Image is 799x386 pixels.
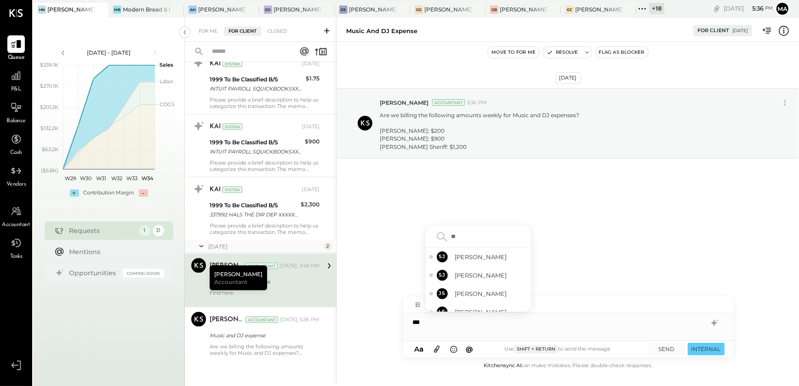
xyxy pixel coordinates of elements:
[415,6,423,14] div: GG
[419,345,423,353] span: a
[648,343,685,355] button: SEND
[0,131,32,157] a: Cash
[40,83,58,89] text: $270.1K
[649,3,664,14] div: + 18
[210,289,320,302] div: FInd here
[42,146,58,153] text: $63.2K
[455,253,527,261] span: [PERSON_NAME]
[697,27,729,34] div: For Client
[346,27,417,35] div: Music and DJ expense
[245,263,278,269] div: Accountant
[426,248,531,266] div: Select Samuel Jimenez - Offline
[380,111,579,151] p: Are we billing the following amounts weekly for Music and DJ expenses? [PERSON_NAME]: $200 [PERSO...
[732,28,748,34] div: [DATE]
[6,181,26,189] span: Vendors
[0,162,32,189] a: Vendors
[223,124,242,130] div: System
[113,6,121,14] div: MB
[302,60,320,68] div: [DATE]
[0,35,32,62] a: Queue
[339,6,348,14] div: GS
[210,315,244,324] div: [PERSON_NAME]
[41,167,58,174] text: ($5.8K)
[69,226,135,235] div: Requests
[210,75,303,84] div: 1999 To Be Classified B/S
[302,123,320,131] div: [DATE]
[0,67,32,94] a: P&L
[263,27,291,36] div: Closed
[160,101,175,108] text: COGS
[210,59,221,68] div: KAI
[210,138,302,147] div: 1999 To Be Classified B/S
[274,6,321,13] div: [PERSON_NAME] Downtown
[0,203,32,229] a: Accountant
[139,225,150,236] div: 1
[11,85,22,94] span: P&L
[688,343,725,355] button: INTERNAL
[439,272,445,279] span: SJ
[40,62,58,68] text: $339.1K
[10,253,23,261] span: Tasks
[80,175,91,182] text: W30
[455,308,527,317] span: [PERSON_NAME]
[712,4,721,13] div: copy link
[84,189,134,197] div: Contribution Margin
[210,159,320,172] div: Please provide a brief description to help us categorize this transaction. The memo might be help...
[426,266,531,284] div: Select Samantha Janco - Offline
[210,261,243,271] div: [PERSON_NAME]
[455,289,527,298] span: [PERSON_NAME]
[412,299,424,311] button: Bold
[302,186,320,193] div: [DATE]
[500,6,547,13] div: [PERSON_NAME] [GEOGRAPHIC_DATA]
[210,147,302,156] div: INTUIT PAYROLL SQUICKBOOKSXXXXXXXX3803726 Company ID: XXXXXX6679 Company Name: INTUIT PAYROLL S C...
[194,27,222,36] div: For Me
[160,62,173,68] text: Sales
[2,221,30,229] span: Accountant
[210,331,317,340] div: Music and DJ expense
[432,99,465,106] div: Accountant
[280,316,320,324] div: [DATE], 5:36 PM
[724,4,773,13] div: [DATE]
[424,6,472,13] div: [PERSON_NAME] [GEOGRAPHIC_DATA]
[210,222,320,235] div: Please provide a brief description to help us categorize this transaction. The memo might be help...
[280,262,320,270] div: [DATE], 3:48 PM
[10,149,22,157] span: Cash
[208,243,322,250] div: [DATE]
[488,47,539,58] button: Move to for me
[575,6,622,13] div: [PERSON_NAME] Causeway
[595,47,648,58] button: Flag as Blocker
[123,6,170,13] div: Modern Bread & Bagel (Tastebud Market, LLC)
[514,345,558,353] span: Shift + Return
[153,225,164,236] div: 31
[455,271,527,280] span: [PERSON_NAME]
[210,96,320,109] div: Please provide a brief description to help us categorize this transaction. The memo might be help...
[40,104,58,110] text: $201.2K
[0,99,32,125] a: Balance
[324,243,331,250] div: 2
[306,74,320,83] div: $1.75
[775,1,790,16] button: Ma
[439,253,445,261] span: SJ
[111,175,122,182] text: W32
[210,210,298,219] div: 337992 HALS THE DIR DEP XXXXXXXX7992 Company ID: XXXXXX7403 Company Name: 337992 HALS THE Company...
[224,27,261,36] div: For Client
[70,189,79,197] div: +
[349,6,396,13] div: [PERSON_NAME] Seaport
[490,6,498,14] div: GB
[126,175,137,182] text: W33
[0,234,32,261] a: Tasks
[439,308,445,316] span: LF
[543,47,582,58] button: Resolve
[139,189,148,197] div: -
[198,6,245,13] div: [PERSON_NAME] Hoboken
[223,61,242,67] div: System
[38,6,46,14] div: HN
[188,6,197,14] div: AH
[264,6,272,14] div: GD
[426,284,531,303] div: Select Jose Santa - Offline
[439,290,445,297] span: JS
[412,344,427,354] button: Aa
[210,185,221,194] div: KAI
[223,187,242,193] div: System
[47,6,95,13] div: [PERSON_NAME]'s Nashville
